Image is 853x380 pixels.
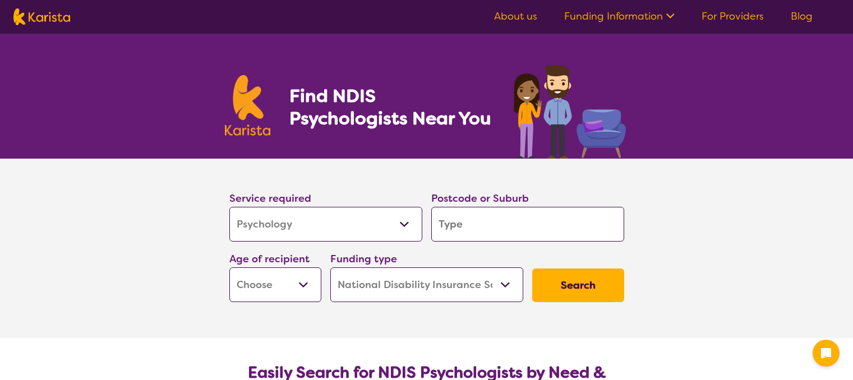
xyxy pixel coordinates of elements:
[289,85,497,129] h1: Find NDIS Psychologists Near You
[229,252,310,266] label: Age of recipient
[564,10,675,23] a: Funding Information
[431,207,624,242] input: Type
[229,192,311,205] label: Service required
[510,61,629,159] img: psychology
[431,192,529,205] label: Postcode or Suburb
[225,75,271,136] img: Karista logo
[791,10,813,23] a: Blog
[13,8,70,25] img: Karista logo
[702,10,764,23] a: For Providers
[532,268,624,302] button: Search
[494,10,537,23] a: About us
[330,252,397,266] label: Funding type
